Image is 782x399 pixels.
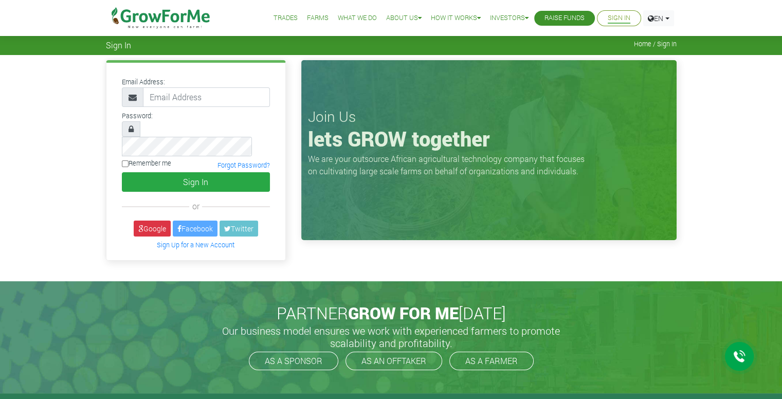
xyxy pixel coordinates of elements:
[217,161,270,169] a: Forgot Password?
[157,241,234,249] a: Sign Up for a New Account
[308,108,670,125] h3: Join Us
[608,13,630,24] a: Sign In
[211,324,571,349] h5: Our business model ensures we work with experienced farmers to promote scalability and profitabil...
[643,10,674,26] a: EN
[122,160,129,167] input: Remember me
[249,352,338,370] a: AS A SPONSOR
[274,13,298,24] a: Trades
[490,13,529,24] a: Investors
[431,13,481,24] a: How it Works
[110,303,672,323] h2: PARTNER [DATE]
[338,13,377,24] a: What We Do
[122,111,153,121] label: Password:
[634,40,677,48] span: Home / Sign In
[307,13,329,24] a: Farms
[449,352,534,370] a: AS A FARMER
[143,87,270,107] input: Email Address
[348,302,459,324] span: GROW FOR ME
[308,126,670,151] h1: lets GROW together
[544,13,585,24] a: Raise Funds
[122,158,171,168] label: Remember me
[122,77,165,87] label: Email Address:
[122,200,270,212] div: or
[386,13,422,24] a: About Us
[122,172,270,192] button: Sign In
[308,153,591,177] p: We are your outsource African agricultural technology company that focuses on cultivating large s...
[345,352,442,370] a: AS AN OFFTAKER
[134,221,171,237] a: Google
[106,40,131,50] span: Sign In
